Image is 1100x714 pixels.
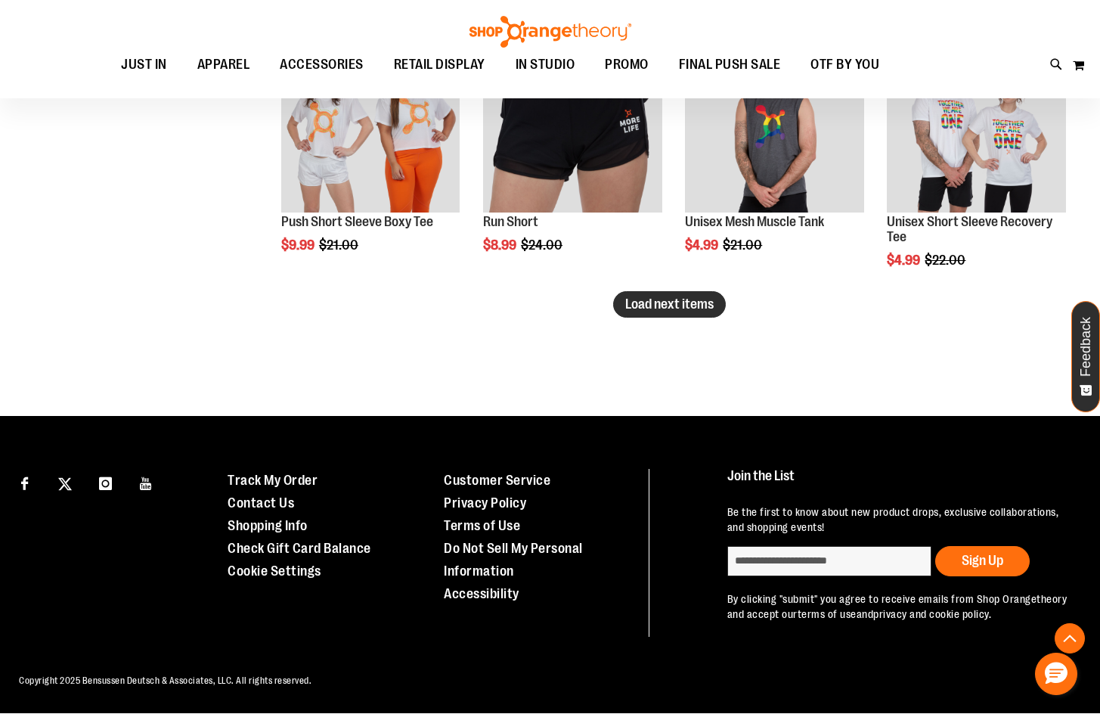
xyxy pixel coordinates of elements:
span: $21.00 [723,237,764,253]
img: Twitter [58,477,72,491]
a: Push Short Sleeve Boxy Tee [281,214,433,229]
a: Customer Service [444,473,550,488]
div: product [677,26,872,291]
img: Product image for Unisex Mesh Muscle Tank [685,34,864,213]
span: OTF BY YOU [810,48,879,82]
span: $4.99 [685,237,720,253]
a: Track My Order [228,473,318,488]
a: RETAIL DISPLAY [379,48,500,82]
span: FINAL PUSH SALE [679,48,781,82]
div: product [274,26,468,291]
input: enter email [727,546,931,576]
span: ACCESSORIES [280,48,364,82]
button: Load next items [613,291,726,318]
a: Check Gift Card Balance [228,541,371,556]
a: Terms of Use [444,518,520,533]
img: Product image for Run Shorts [483,34,662,213]
a: Visit our Instagram page [92,469,119,495]
a: Product image for Unisex Short Sleeve Recovery TeeSALE [887,34,1066,216]
a: Cookie Settings [228,563,321,579]
a: Visit our Youtube page [133,469,160,495]
p: By clicking "submit" you agree to receive emails from Shop Orangetheory and accept our and [727,591,1071,622]
a: IN STUDIO [500,48,590,82]
a: terms of use [798,608,857,620]
a: OTF BY YOU [795,48,894,82]
span: $24.00 [521,237,565,253]
a: Unisex Short Sleeve Recovery Tee [887,214,1052,244]
a: Run Short [483,214,538,229]
span: Load next items [625,296,714,312]
h4: Join the List [727,469,1071,497]
span: $9.99 [281,237,317,253]
a: Shopping Info [228,518,308,533]
span: APPAREL [197,48,250,82]
a: PROMO [590,48,664,82]
a: JUST IN [106,48,182,82]
p: Be the first to know about new product drops, exclusive collaborations, and shopping events! [727,504,1071,535]
div: product [879,26,1074,306]
a: Privacy Policy [444,495,526,511]
a: Accessibility [444,586,519,601]
a: APPAREL [182,48,265,82]
a: Do Not Sell My Personal Information [444,541,583,579]
img: Product image for Push Short Sleeve Boxy Tee [281,34,460,213]
button: Hello, have a question? Let’s chat. [1035,653,1077,695]
img: Product image for Unisex Short Sleeve Recovery Tee [887,34,1066,213]
a: Product image for Run ShortsSALE [483,34,662,216]
span: $22.00 [925,253,968,268]
span: RETAIL DISPLAY [394,48,485,82]
span: $21.00 [319,237,361,253]
span: Sign Up [962,553,1003,568]
span: $4.99 [887,253,922,268]
a: Contact Us [228,495,294,511]
span: PROMO [605,48,649,82]
button: Sign Up [935,546,1030,576]
a: Product image for Unisex Mesh Muscle TankSALE [685,34,864,216]
a: ACCESSORIES [265,48,379,82]
a: Visit our X page [52,469,79,495]
img: Shop Orangetheory [467,16,634,48]
span: Feedback [1079,317,1093,377]
a: privacy and cookie policy. [873,608,991,620]
a: Unisex Mesh Muscle Tank [685,214,824,229]
span: Copyright 2025 Bensussen Deutsch & Associates, LLC. All rights reserved. [19,675,311,686]
a: Visit our Facebook page [11,469,38,495]
span: $8.99 [483,237,519,253]
a: FINAL PUSH SALE [664,48,796,82]
span: JUST IN [121,48,167,82]
div: product [476,26,670,291]
a: Product image for Push Short Sleeve Boxy TeeSALE [281,34,460,216]
span: IN STUDIO [516,48,575,82]
button: Feedback - Show survey [1071,301,1100,412]
button: Back To Top [1055,623,1085,653]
